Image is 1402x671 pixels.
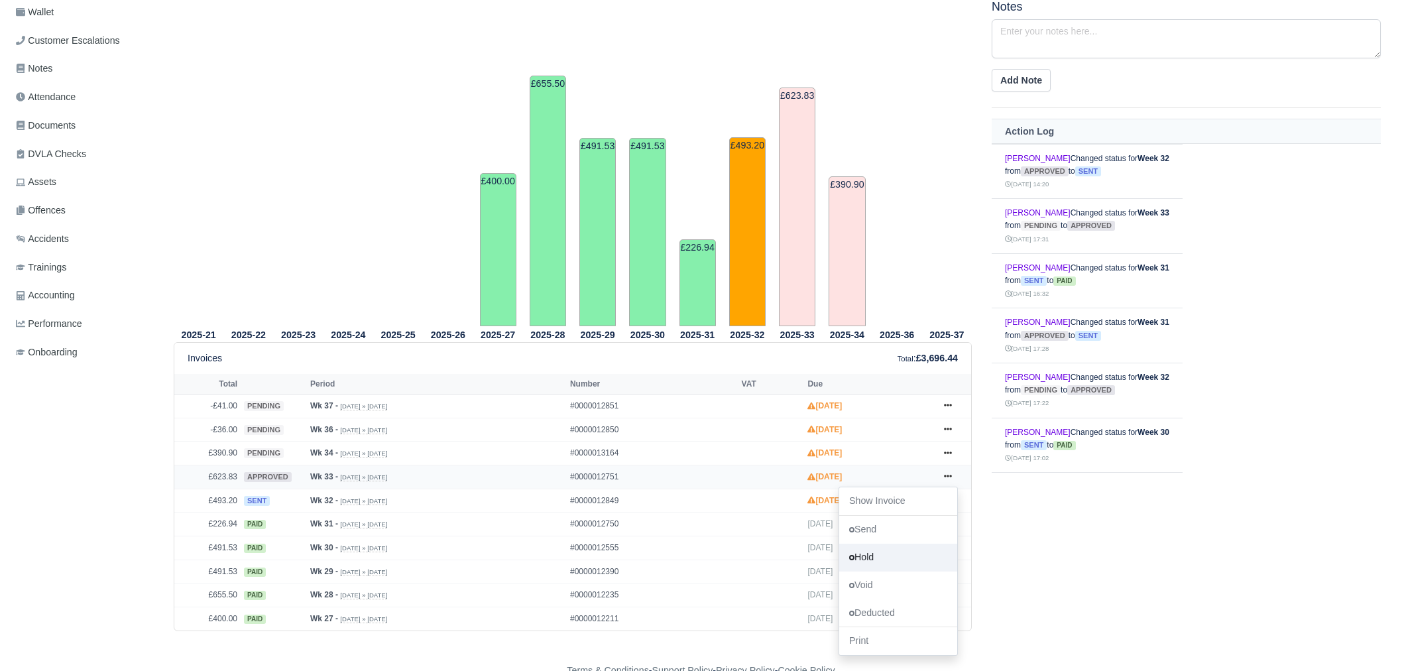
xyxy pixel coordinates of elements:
[567,489,738,513] td: #0000012849
[1138,318,1169,327] strong: Week 31
[523,327,573,343] th: 2025-28
[11,56,158,82] a: Notes
[1021,331,1069,341] span: approved
[274,327,323,343] th: 2025-23
[992,308,1183,363] td: Changed status for from to
[807,567,833,576] span: [DATE]
[174,607,241,631] td: £400.00
[807,496,842,505] strong: [DATE]
[567,374,738,394] th: Number
[622,327,672,343] th: 2025-30
[11,28,158,54] a: Customer Escalations
[992,418,1183,473] td: Changed status for from to
[16,147,86,162] span: DVLA Checks
[1138,373,1169,382] strong: Week 32
[11,282,158,308] a: Accounting
[11,113,158,139] a: Documents
[1021,221,1061,231] span: pending
[804,374,931,394] th: Due
[1075,331,1101,341] span: sent
[992,473,1183,528] td: Changed status for from to
[16,118,76,133] span: Documents
[473,327,523,343] th: 2025-27
[340,520,387,528] small: [DATE] » [DATE]
[11,226,158,252] a: Accidents
[340,426,387,434] small: [DATE] » [DATE]
[340,497,387,505] small: [DATE] » [DATE]
[1067,221,1115,231] span: approved
[839,487,957,515] a: Show Invoice
[11,141,158,167] a: DVLA Checks
[567,536,738,560] td: #0000012555
[1005,428,1071,437] a: [PERSON_NAME]
[779,88,815,326] td: £623.83
[16,288,75,303] span: Accounting
[567,513,738,536] td: #0000012750
[373,327,423,343] th: 2025-25
[1075,166,1101,176] span: sent
[1021,276,1047,286] span: sent
[16,61,52,76] span: Notes
[567,395,738,418] td: #0000012851
[174,536,241,560] td: £491.53
[244,520,266,529] span: paid
[822,327,872,343] th: 2025-34
[310,614,338,623] strong: Wk 27 -
[11,255,158,280] a: Trainings
[174,465,241,489] td: £623.83
[807,472,842,481] strong: [DATE]
[922,327,972,343] th: 2025-37
[244,568,266,577] span: paid
[530,76,566,326] td: £655.50
[567,465,738,489] td: #0000012751
[11,84,158,110] a: Attendance
[1138,154,1169,163] strong: Week 32
[16,174,56,190] span: Assets
[340,591,387,599] small: [DATE] » [DATE]
[16,345,78,360] span: Onboarding
[307,374,567,394] th: Period
[244,448,284,458] span: pending
[1005,373,1071,382] a: [PERSON_NAME]
[567,560,738,583] td: #0000012390
[244,425,284,435] span: pending
[992,119,1381,144] th: Action Log
[992,199,1183,254] td: Changed status for from to
[310,519,338,528] strong: Wk 31 -
[11,311,158,337] a: Performance
[310,567,338,576] strong: Wk 29 -
[323,327,373,343] th: 2025-24
[310,448,338,457] strong: Wk 34 -
[898,355,913,363] small: Total
[1005,318,1071,327] a: [PERSON_NAME]
[423,327,473,343] th: 2025-26
[1005,235,1049,243] small: [DATE] 17:31
[1005,399,1049,406] small: [DATE] 17:22
[244,544,266,553] span: paid
[1138,208,1169,217] strong: Week 33
[174,442,241,465] td: £390.90
[1164,518,1402,671] iframe: Chat Widget
[340,450,387,457] small: [DATE] » [DATE]
[340,402,387,410] small: [DATE] » [DATE]
[992,363,1183,418] td: Changed status for from to
[480,173,516,326] td: £400.00
[16,260,66,275] span: Trainings
[174,374,241,394] th: Total
[16,203,66,218] span: Offences
[174,583,241,607] td: £655.50
[310,590,338,599] strong: Wk 28 -
[772,327,822,343] th: 2025-33
[1005,345,1049,352] small: [DATE] 17:28
[223,327,273,343] th: 2025-22
[992,69,1051,91] button: Add Note
[340,544,387,552] small: [DATE] » [DATE]
[839,516,957,544] a: Send
[11,339,158,365] a: Onboarding
[1005,154,1071,163] a: [PERSON_NAME]
[629,138,666,326] td: £491.53
[807,590,833,599] span: [DATE]
[1138,263,1169,273] strong: Week 31
[16,5,54,20] span: Wallet
[872,327,922,343] th: 2025-36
